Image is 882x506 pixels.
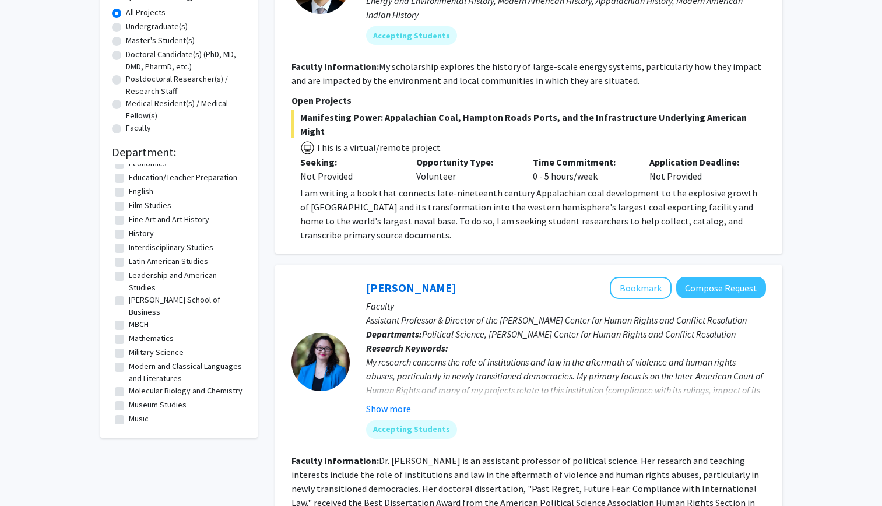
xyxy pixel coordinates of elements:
[610,277,672,299] button: Add Francesca Parente to Bookmarks
[129,413,149,425] label: Music
[129,255,208,268] label: Latin American Studies
[129,332,174,345] label: Mathematics
[291,93,766,107] p: Open Projects
[129,360,243,385] label: Modern and Classical Languages and Literatures
[129,294,243,318] label: [PERSON_NAME] School of Business
[533,155,632,169] p: Time Commitment:
[366,402,411,416] button: Show more
[126,34,195,47] label: Master's Student(s)
[129,385,243,397] label: Molecular Biology and Chemistry
[129,399,187,411] label: Museum Studies
[300,169,399,183] div: Not Provided
[126,122,151,134] label: Faculty
[366,26,457,45] mat-chip: Accepting Students
[129,213,209,226] label: Fine Art and Art History
[291,61,761,86] fg-read-more: My scholarship explores the history of large-scale energy systems, particularly how they impact a...
[9,454,50,497] iframe: Chat
[366,328,422,340] b: Departments:
[300,155,399,169] p: Seeking:
[366,342,448,354] b: Research Keywords:
[126,73,246,97] label: Postdoctoral Researcher(s) / Research Staff
[129,171,237,184] label: Education/Teacher Preparation
[126,97,246,122] label: Medical Resident(s) / Medical Fellow(s)
[129,227,154,240] label: History
[112,145,246,159] h2: Department:
[524,155,641,183] div: 0 - 5 hours/week
[300,186,766,242] p: I am writing a book that connects late-nineteenth century Appalachian coal development to the exp...
[422,328,736,340] span: Political Science, [PERSON_NAME] Center for Human Rights and Conflict Resolution
[291,61,379,72] b: Faculty Information:
[129,199,171,212] label: Film Studies
[366,313,766,327] p: Assistant Professor & Director of the [PERSON_NAME] Center for Human Rights and Conflict Resolution
[291,110,766,138] span: Manifesting Power: Appalachian Coal, Hampton Roads Ports, and the Infrastructure Underlying Ameri...
[416,155,515,169] p: Opportunity Type:
[129,185,153,198] label: English
[407,155,524,183] div: Volunteer
[129,157,167,170] label: Economics
[126,20,188,33] label: Undergraduate(s)
[641,155,757,183] div: Not Provided
[129,318,149,331] label: MBCH
[366,355,766,425] div: My research concerns the role of institutions and law in the aftermath of violence and human righ...
[291,455,379,466] b: Faculty Information:
[129,346,184,359] label: Military Science
[649,155,749,169] p: Application Deadline:
[126,6,166,19] label: All Projects
[366,420,457,439] mat-chip: Accepting Students
[315,142,441,153] span: This is a virtual/remote project
[129,269,243,294] label: Leadership and American Studies
[126,48,246,73] label: Doctoral Candidate(s) (PhD, MD, DMD, PharmD, etc.)
[366,280,456,295] a: [PERSON_NAME]
[676,277,766,298] button: Compose Request to Francesca Parente
[129,241,213,254] label: Interdisciplinary Studies
[366,299,766,313] p: Faculty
